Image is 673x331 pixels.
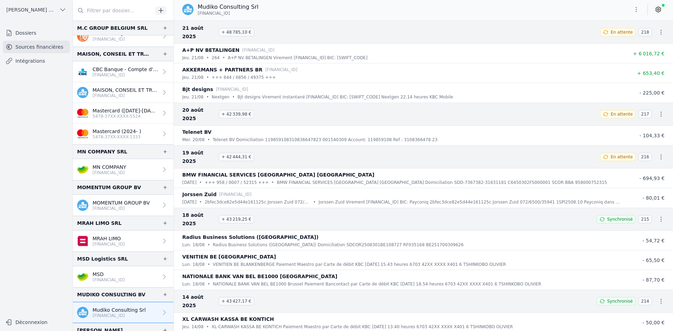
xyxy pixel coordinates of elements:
[198,3,258,11] p: Mudiko Consulting Srl
[3,317,70,328] button: Déconnexion
[77,50,151,58] div: MAISON, CONSEIL ET TRAVAUX SRL
[182,199,197,206] p: [DATE]
[212,54,220,61] p: 264
[93,199,150,206] p: MOMENTUM GROUP BV
[182,149,216,165] span: 19 août 2025
[265,66,298,73] p: [FINANCIAL_ID]
[182,54,204,61] p: jeu. 21/08
[182,128,211,136] p: Telenet BV
[93,277,125,283] p: [FINANCIAL_ID]
[319,199,623,206] p: Jorssen Zuid Virement [FINANCIAL_ID] BIC: Payconiq 2bfec3dce82e5d44e161125c Jorssen Zuid 072/6500...
[73,61,174,82] a: CBC Banque - Compte d'épargne [FINANCIAL_ID]
[182,24,216,41] span: 21 août 2025
[182,233,319,241] p: Radius Business Solutions ([GEOGRAPHIC_DATA])
[93,93,158,98] p: [FINANCIAL_ID]
[213,261,506,268] p: VENITIEN BE BLANKENBERGE Paiement Maestro par Carte de débit KBC [DATE] 15.43 heures 6703 42XX XX...
[182,315,274,323] p: XL CARWASH KASSA BE KONTICH
[208,136,210,143] div: •
[77,271,88,282] img: crelan.png
[638,28,652,36] span: 218
[77,147,127,156] div: MN COMPANY SRL
[237,94,453,101] p: Bjt designs Virement instantané [FINANCIAL_ID] BIC: [SWIFT_CODE] Nextgen 22.14 heures KBC Mobile
[182,4,193,15] img: kbc.png
[77,30,88,42] img: ing.png
[73,103,174,124] a: Mastercard ([DATE]-[DATE]) 5478-37XX-XXXX-5524
[198,11,230,16] span: [FINANCIAL_ID]
[219,191,252,198] p: [FINANCIAL_ID]
[182,261,205,268] p: lun. 18/08
[73,26,174,47] a: MC GROUP [GEOGRAPHIC_DATA] SRL [FINANCIAL_ID]
[77,128,88,139] img: imageedit_2_6530439554.png
[219,110,254,118] span: + 42 339,98 €
[213,281,541,288] p: NATIONALE BANK VAN BEL BE1000 Brussel Paiement Bancontact par Carte de débit KBC [DATE] 18.54 heu...
[639,175,665,181] span: - 694,93 €
[77,164,88,175] img: crelan.png
[611,111,633,117] span: En attente
[637,70,665,76] span: + 653,40 €
[607,216,633,222] span: Synchronisé
[182,65,263,74] p: AKKERMANS + PARTNERS BR
[182,106,216,123] span: 20 août 2025
[93,72,158,78] p: [FINANCIAL_ID]
[77,24,148,32] div: M.C GROUP BELGIUM SRL
[199,179,202,186] div: •
[212,323,513,330] p: XL CARWASH KASSA BE KONTICH Paiement Maestro par Carte de débit KBC [DATE] 13.40 heures 6703 42XX...
[638,215,652,223] span: 215
[219,153,254,161] span: + 42 444,31 €
[3,27,70,39] a: Dossiers
[182,253,276,261] p: VENITIEN BE [GEOGRAPHIC_DATA]
[73,124,174,144] a: Mastercard (2024- ) 5478-37XX-XXXX-1333
[182,293,216,310] span: 14 août 2025
[93,271,125,278] p: MSD
[182,323,204,330] p: jeu. 14/08
[73,302,174,323] a: Mudiko Consulting Srl [FINANCIAL_ID]
[639,133,665,138] span: - 104,33 €
[208,281,210,288] div: •
[3,55,70,67] a: Intégrations
[182,171,374,179] p: BMW FINANCIAL SERVICES [GEOGRAPHIC_DATA] [GEOGRAPHIC_DATA]
[77,200,88,211] img: kbc.png
[212,94,230,101] p: Nextgen
[77,87,88,98] img: kbc.png
[93,128,141,135] p: Mastercard (2024- )
[272,179,274,186] div: •
[93,235,125,242] p: MRAH LIMO
[73,266,174,287] a: MSD [FINANCIAL_ID]
[643,195,665,201] span: - 80,01 €
[206,323,209,330] div: •
[73,159,174,180] a: MN COMPANY [FINANCIAL_ID]
[93,241,125,247] p: [FINANCIAL_ID]
[213,241,464,248] p: Radius Business Solutions ([GEOGRAPHIC_DATA]) Domiciliation SDCOR2508301BE108727 RF035168 BE25170...
[73,230,174,251] a: MRAH LIMO [FINANCIAL_ID]
[205,199,311,206] p: 2bfec3dce82e5d44e161125c Jorssen Zuid 072/6500/
[93,66,158,73] p: CBC Banque - Compte d'épargne
[93,107,158,114] p: Mastercard ([DATE]-[DATE])
[182,281,205,288] p: lun. 18/08
[182,136,205,143] p: mer. 20/08
[3,41,70,53] a: Sources financières
[182,46,239,54] p: A+P NV BETALINGEN
[6,6,56,13] span: [PERSON_NAME] ET PARTNERS SRL
[219,297,254,305] span: + 43 427,17 €
[93,164,126,171] p: MN COMPANY
[219,215,254,223] span: + 43 219,25 €
[206,74,209,81] div: •
[93,170,126,175] p: [FINANCIAL_ID]
[73,82,174,103] a: MAISON, CONSEIL ET TRAVAUX SRL [FINANCIAL_ID]
[232,94,234,101] div: •
[182,179,197,186] p: [DATE]
[638,153,652,161] span: 216
[182,241,205,248] p: lun. 18/08
[77,219,122,227] div: MRAH LIMO SRL
[77,183,141,192] div: MOMENTUM GROUP BV
[77,235,88,247] img: belfius.png
[182,94,204,101] p: jeu. 21/08
[223,54,225,61] div: •
[93,113,158,119] p: 5478-37XX-XXXX-5524
[633,51,665,56] span: + 6 016,72 €
[73,4,153,17] input: Filtrer par dossier...
[611,154,633,160] span: En attente
[182,211,216,228] span: 18 août 2025
[182,272,337,281] p: NATIONALE BANK VAN BEL BE1000 [GEOGRAPHIC_DATA]
[77,108,88,119] img: imageedit_2_6530439554.png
